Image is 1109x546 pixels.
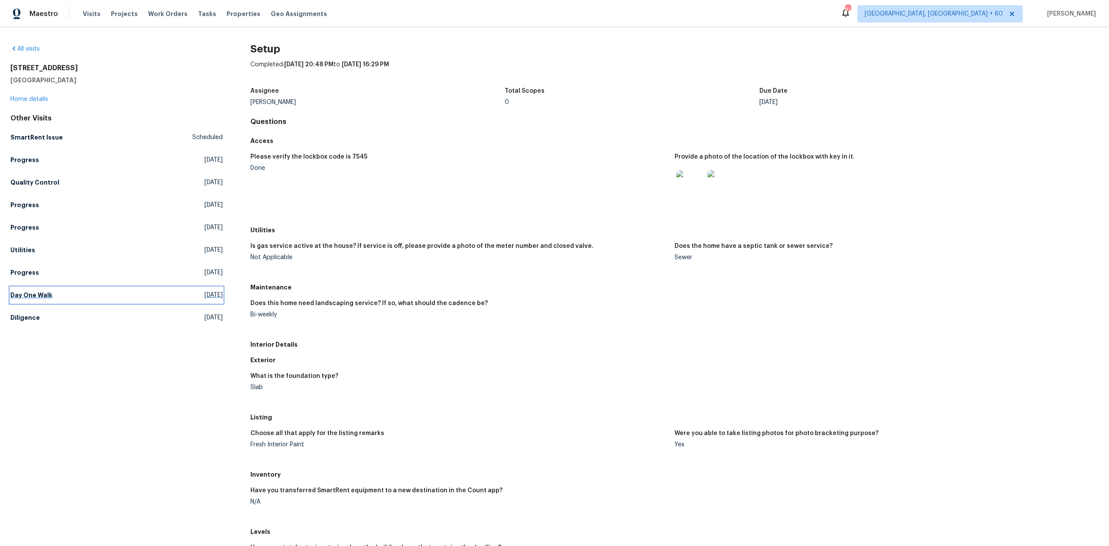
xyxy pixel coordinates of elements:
[250,470,1099,479] h5: Inventory
[10,76,223,84] h5: [GEOGRAPHIC_DATA]
[250,88,279,94] h5: Assignee
[10,114,223,123] div: Other Visits
[250,45,1099,53] h2: Setup
[10,178,59,187] h5: Quality Control
[227,10,260,18] span: Properties
[271,10,327,18] span: Geo Assignments
[250,384,668,390] div: Slab
[10,46,40,52] a: All visits
[284,62,334,68] span: [DATE] 20:48 PM
[845,5,851,14] div: 813
[865,10,1003,18] span: [GEOGRAPHIC_DATA], [GEOGRAPHIC_DATA] + 60
[10,156,39,164] h5: Progress
[250,117,1099,126] h4: Questions
[759,88,788,94] h5: Due Date
[250,154,367,160] h5: Please verify the lockbox code is 7545
[250,254,668,260] div: Not Applicable
[204,313,223,322] span: [DATE]
[250,340,1099,349] h5: Interior Details
[674,243,833,249] h5: Does the home have a septic tank or sewer service?
[204,268,223,277] span: [DATE]
[250,300,488,306] h5: Does this home need landscaping service? If so, what should the cadence be?
[10,242,223,258] a: Utilities[DATE]
[250,413,1099,422] h5: Listing
[759,99,1014,105] div: [DATE]
[10,291,52,299] h5: Day One Walk
[204,246,223,254] span: [DATE]
[674,430,879,436] h5: Were you able to take listing photos for photo bracketing purpose?
[10,313,40,322] h5: Diligence
[250,283,1099,292] h5: Maintenance
[111,10,138,18] span: Projects
[10,310,223,325] a: Diligence[DATE]
[250,226,1099,234] h5: Utilities
[10,287,223,303] a: Day One Walk[DATE]
[250,487,503,494] h5: Have you transferred SmartRent equipment to a new destination in the Count app?
[674,154,855,160] h5: Provide a photo of the location of the lockbox with key in it.
[204,291,223,299] span: [DATE]
[10,152,223,168] a: Progress[DATE]
[10,268,39,277] h5: Progress
[148,10,188,18] span: Work Orders
[198,11,216,17] span: Tasks
[83,10,101,18] span: Visits
[10,64,223,72] h2: [STREET_ADDRESS]
[250,527,1099,536] h5: Levels
[10,175,223,190] a: Quality Control[DATE]
[204,223,223,232] span: [DATE]
[505,99,759,105] div: 0
[29,10,58,18] span: Maestro
[250,356,1099,364] h5: Exterior
[250,243,593,249] h5: Is gas service active at the house? If service is off, please provide a photo of the meter number...
[250,499,668,505] div: N/A
[10,220,223,235] a: Progress[DATE]
[10,96,48,102] a: Home details
[204,178,223,187] span: [DATE]
[10,133,63,142] h5: SmartRent Issue
[204,156,223,164] span: [DATE]
[250,136,1099,145] h5: Access
[505,88,545,94] h5: Total Scopes
[674,254,1092,260] div: Sewer
[674,442,1092,448] div: Yes
[10,130,223,145] a: SmartRent IssueScheduled
[250,60,1099,83] div: Completed: to
[10,265,223,280] a: Progress[DATE]
[250,430,384,436] h5: Choose all that apply for the listing remarks
[1044,10,1096,18] span: [PERSON_NAME]
[250,373,338,379] h5: What is the foundation type?
[204,201,223,209] span: [DATE]
[10,223,39,232] h5: Progress
[10,246,35,254] h5: Utilities
[250,442,668,448] div: Fresh Interior Paint
[250,312,668,318] div: Bi-weekly
[192,133,223,142] span: Scheduled
[342,62,389,68] span: [DATE] 16:29 PM
[250,165,668,171] div: Done
[10,197,223,213] a: Progress[DATE]
[10,201,39,209] h5: Progress
[250,99,505,105] div: [PERSON_NAME]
